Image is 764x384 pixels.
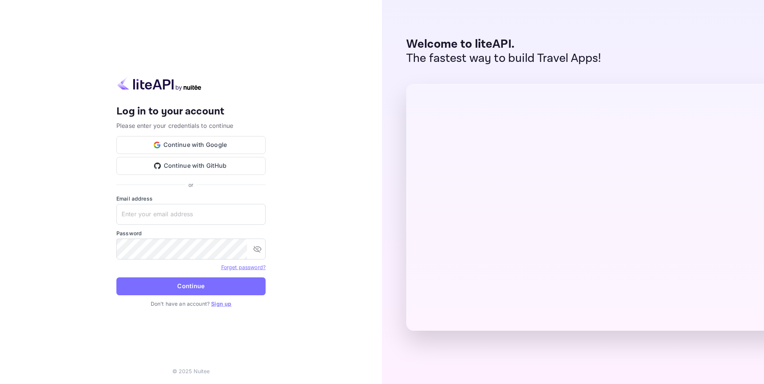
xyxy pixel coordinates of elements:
p: or [188,181,193,189]
button: Continue [116,277,266,295]
p: © 2025 Nuitee [172,367,210,375]
button: Continue with Google [116,136,266,154]
img: liteapi [116,76,202,91]
p: Welcome to liteAPI. [406,37,601,51]
a: Sign up [211,300,231,307]
label: Email address [116,195,266,202]
a: Forget password? [221,264,266,270]
button: Continue with GitHub [116,157,266,175]
p: The fastest way to build Travel Apps! [406,51,601,66]
input: Enter your email address [116,204,266,225]
button: toggle password visibility [250,242,265,256]
p: Don't have an account? [116,300,266,308]
a: Forget password? [221,263,266,271]
h4: Log in to your account [116,105,266,118]
label: Password [116,229,266,237]
p: Please enter your credentials to continue [116,121,266,130]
